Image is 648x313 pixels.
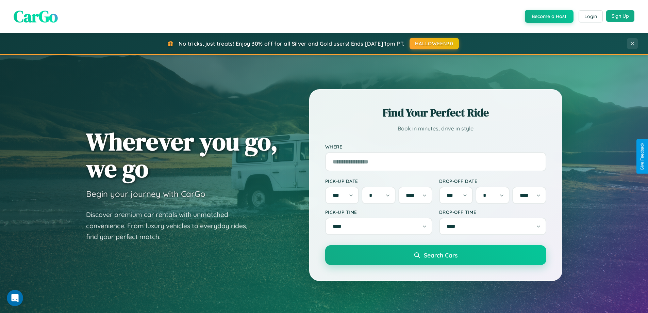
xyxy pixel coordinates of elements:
p: Discover premium car rentals with unmatched convenience. From luxury vehicles to everyday rides, ... [86,209,256,242]
div: Give Feedback [640,143,645,170]
span: CarGo [14,5,58,28]
span: No tricks, just treats! Enjoy 30% off for all Silver and Gold users! Ends [DATE] 1pm PT. [179,40,404,47]
label: Drop-off Time [439,209,546,215]
h2: Find Your Perfect Ride [325,105,546,120]
p: Book in minutes, drive in style [325,124,546,134]
span: Search Cars [424,251,458,259]
label: Pick-up Date [325,178,432,184]
button: HALLOWEEN30 [410,38,459,49]
button: Become a Host [525,10,574,23]
h1: Wherever you go, we go [86,128,278,182]
label: Pick-up Time [325,209,432,215]
label: Drop-off Date [439,178,546,184]
button: Sign Up [606,10,634,22]
button: Search Cars [325,245,546,265]
button: Login [579,10,603,22]
label: Where [325,144,546,150]
iframe: Intercom live chat [7,290,23,306]
h3: Begin your journey with CarGo [86,189,205,199]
